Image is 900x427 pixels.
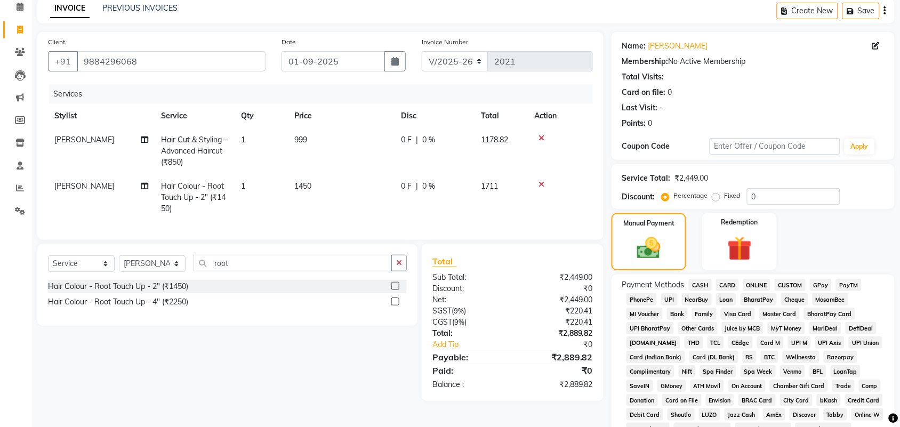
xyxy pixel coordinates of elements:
[48,296,188,308] div: Hair Colour - Root Touch Up - 4" (₹2250)
[725,408,759,421] span: Jazz Cash
[512,379,601,390] div: ₹2,889.82
[626,351,685,363] span: Card (Indian Bank)
[761,351,778,363] span: BTC
[692,308,717,320] span: Family
[48,51,78,71] button: +91
[661,293,678,305] span: UPI
[48,281,188,292] div: Hair Colour - Root Touch Up - 2" (₹1450)
[710,138,840,155] input: Enter Offer / Coupon Code
[660,102,663,114] div: -
[424,317,513,328] div: ( )
[783,351,819,363] span: Wellnessta
[432,306,452,316] span: SGST
[416,181,418,192] span: |
[54,135,114,144] span: [PERSON_NAME]
[622,279,685,291] span: Payment Methods
[622,141,710,152] div: Coupon Code
[512,328,601,339] div: ₹2,889.82
[674,191,708,200] label: Percentage
[716,279,739,291] span: CARD
[810,279,832,291] span: GPay
[626,322,674,334] span: UPI BharatPay
[741,293,777,305] span: BharatPay
[689,351,738,363] span: Card (DL Bank)
[721,308,755,320] span: Visa Card
[77,51,266,71] input: Search by Name/Mobile/Email/Code
[678,322,718,334] span: Other Cards
[454,318,464,326] span: 9%
[623,219,674,228] label: Manual Payment
[512,305,601,317] div: ₹220.41
[725,191,741,200] label: Fixed
[667,308,688,320] span: Bank
[235,104,288,128] th: Qty
[777,3,838,19] button: Create New
[722,322,764,334] span: Juice by MCB
[622,173,671,184] div: Service Total:
[849,336,882,349] span: UPI Union
[817,394,841,406] span: bKash
[49,84,601,104] div: Services
[630,235,668,262] img: _cash.svg
[668,408,695,421] span: Shoutlo
[728,336,753,349] span: CEdge
[424,305,513,317] div: ( )
[512,283,601,294] div: ₹0
[422,134,435,146] span: 0 %
[781,293,808,305] span: Cheque
[738,394,776,406] span: BRAC Card
[682,293,712,305] span: NearBuy
[626,336,680,349] span: [DOMAIN_NAME]
[512,294,601,305] div: ₹2,449.00
[527,339,601,350] div: ₹0
[288,104,395,128] th: Price
[194,255,392,271] input: Search or Scan
[626,408,663,421] span: Debit Card
[741,365,776,377] span: Spa Week
[481,135,508,144] span: 1178.82
[809,322,841,334] span: MariDeal
[768,322,805,334] span: MyT Money
[422,181,435,192] span: 0 %
[395,104,475,128] th: Disc
[780,394,813,406] span: City Card
[700,365,737,377] span: Spa Finder
[728,380,766,392] span: On Account
[528,104,593,128] th: Action
[846,322,877,334] span: DefiDeal
[161,135,227,167] span: Hair Cut & Styling - Advanced Haircut (₹850)
[401,134,412,146] span: 0 F
[294,135,307,144] span: 999
[788,336,811,349] span: UPI M
[424,379,513,390] div: Balance :
[48,104,155,128] th: Stylist
[759,308,800,320] span: Master Card
[432,256,457,267] span: Total
[512,317,601,328] div: ₹220.41
[626,394,658,406] span: Donation
[626,365,674,377] span: Complimentary
[831,365,861,377] span: LoanTap
[102,3,178,13] a: PREVIOUS INVOICES
[815,336,845,349] span: UPI Axis
[721,217,758,227] label: Redemption
[832,380,855,392] span: Trade
[622,87,666,98] div: Card on file:
[424,272,513,283] div: Sub Total:
[424,351,513,364] div: Payable:
[859,380,881,392] span: Comp
[622,102,658,114] div: Last Visit:
[48,37,65,47] label: Client
[648,41,708,52] a: [PERSON_NAME]
[416,134,418,146] span: |
[824,351,857,363] span: Razorpay
[622,41,646,52] div: Name:
[648,118,653,129] div: 0
[836,279,862,291] span: PayTM
[512,364,601,377] div: ₹0
[845,394,883,406] span: Credit Card
[757,336,784,349] span: Card M
[454,307,464,315] span: 9%
[622,56,884,67] div: No Active Membership
[622,118,646,129] div: Points:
